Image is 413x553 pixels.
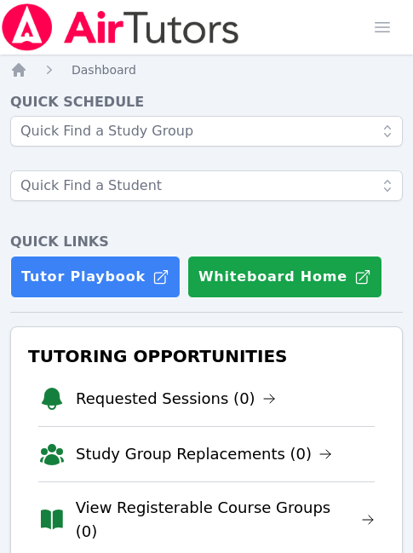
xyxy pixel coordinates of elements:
a: Dashboard [72,61,136,78]
h4: Quick Links [10,232,403,252]
h4: Quick Schedule [10,92,403,112]
input: Quick Find a Student [10,170,403,201]
button: Whiteboard Home [187,256,382,298]
a: Study Group Replacements (0) [76,442,332,466]
input: Quick Find a Study Group [10,116,403,147]
a: View Registerable Course Groups (0) [76,496,375,544]
span: Dashboard [72,63,136,77]
h3: Tutoring Opportunities [25,341,388,372]
nav: Breadcrumb [10,61,403,78]
a: Tutor Playbook [10,256,181,298]
a: Requested Sessions (0) [76,387,276,411]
